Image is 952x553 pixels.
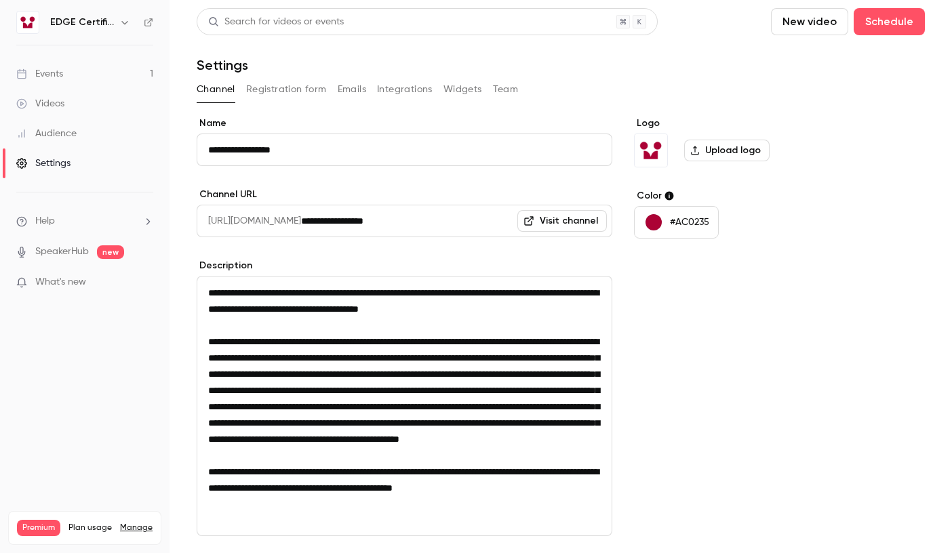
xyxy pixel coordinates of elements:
span: Help [35,214,55,228]
div: v 4.0.25 [38,22,66,33]
button: Emails [338,79,366,100]
div: Search for videos or events [208,15,344,29]
label: Color [634,189,842,203]
button: Schedule [854,8,925,35]
a: Manage [120,523,153,533]
img: tab_domain_overview_orange.svg [37,79,47,89]
span: new [97,245,124,259]
img: EDGE Certification [635,134,667,167]
button: Team [493,79,519,100]
a: SpeakerHub [35,245,89,259]
span: Plan usage [68,523,112,533]
div: Videos [16,97,64,110]
label: Logo [634,117,842,130]
div: Settings [16,157,71,170]
div: Domain Overview [52,80,121,89]
span: What's new [35,275,86,289]
div: Audience [16,127,77,140]
div: Events [16,67,63,81]
section: Logo [634,117,842,167]
a: Visit channel [517,210,607,232]
h1: Settings [197,57,248,73]
span: Premium [17,520,60,536]
label: Upload logo [684,140,770,161]
label: Name [197,117,612,130]
button: Registration form [246,79,327,100]
label: Description [197,259,612,272]
button: Channel [197,79,235,100]
p: #AC0235 [670,216,709,229]
button: #AC0235 [634,206,719,239]
img: tab_keywords_by_traffic_grey.svg [135,79,146,89]
img: EDGE Certification [17,12,39,33]
span: [URL][DOMAIN_NAME] [197,205,301,237]
li: help-dropdown-opener [16,214,153,228]
button: Integrations [377,79,433,100]
img: logo_orange.svg [22,22,33,33]
button: Widgets [443,79,482,100]
button: New video [771,8,848,35]
label: Channel URL [197,188,612,201]
h6: EDGE Certification [50,16,114,29]
img: website_grey.svg [22,35,33,46]
div: Keywords by Traffic [150,80,229,89]
div: Domain: [DOMAIN_NAME] [35,35,149,46]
